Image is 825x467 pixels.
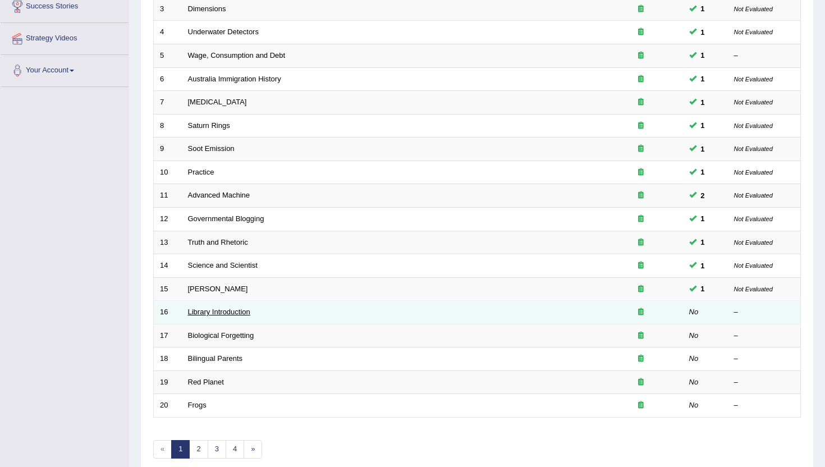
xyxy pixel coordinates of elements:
div: Exam occurring question [605,74,677,85]
div: – [734,331,795,341]
span: You can still take this question [696,73,709,85]
td: 10 [154,161,182,184]
small: Not Evaluated [734,192,773,199]
span: You can still take this question [696,213,709,225]
span: You can still take this question [696,260,709,272]
a: Frogs [188,401,207,409]
span: You can still take this question [696,143,709,155]
a: Saturn Rings [188,121,230,130]
a: Bilingual Parents [188,354,243,363]
span: You can still take this question [696,283,709,295]
a: Your Account [1,55,129,83]
a: Strategy Videos [1,23,129,51]
td: 17 [154,324,182,347]
div: Exam occurring question [605,260,677,271]
span: « [153,440,172,459]
div: Exam occurring question [605,121,677,131]
div: – [734,51,795,61]
a: Practice [188,168,214,176]
div: Exam occurring question [605,4,677,15]
span: You can still take this question [696,3,709,15]
td: 8 [154,114,182,138]
td: 6 [154,67,182,91]
em: No [689,331,699,340]
a: 1 [171,440,190,459]
div: – [734,377,795,388]
td: 11 [154,184,182,208]
a: Governmental Blogging [188,214,264,223]
em: No [689,401,699,409]
a: Library Introduction [188,308,250,316]
div: Exam occurring question [605,331,677,341]
div: Exam occurring question [605,214,677,225]
div: – [734,354,795,364]
a: 3 [208,440,226,459]
div: – [734,307,795,318]
div: Exam occurring question [605,400,677,411]
td: 20 [154,394,182,418]
div: Exam occurring question [605,97,677,108]
span: You can still take this question [696,236,709,248]
a: Wage, Consumption and Debt [188,51,286,59]
div: Exam occurring question [605,377,677,388]
a: Underwater Detectors [188,28,259,36]
div: Exam occurring question [605,237,677,248]
td: 15 [154,277,182,301]
td: 4 [154,21,182,44]
div: – [734,400,795,411]
div: Exam occurring question [605,190,677,201]
a: Truth and Rhetoric [188,238,248,246]
a: Red Planet [188,378,224,386]
span: You can still take this question [696,49,709,61]
span: You can still take this question [696,166,709,178]
a: Advanced Machine [188,191,250,199]
small: Not Evaluated [734,262,773,269]
td: 5 [154,44,182,68]
a: Dimensions [188,4,226,13]
small: Not Evaluated [734,216,773,222]
small: Not Evaluated [734,239,773,246]
td: 16 [154,301,182,324]
td: 18 [154,347,182,371]
td: 13 [154,231,182,254]
span: You can still take this question [696,190,709,202]
small: Not Evaluated [734,286,773,292]
a: Soot Emission [188,144,235,153]
a: [PERSON_NAME] [188,285,248,293]
div: Exam occurring question [605,284,677,295]
span: You can still take this question [696,120,709,131]
div: Exam occurring question [605,307,677,318]
small: Not Evaluated [734,6,773,12]
small: Not Evaluated [734,145,773,152]
td: 7 [154,91,182,115]
span: You can still take this question [696,97,709,108]
div: Exam occurring question [605,27,677,38]
div: Exam occurring question [605,51,677,61]
td: 19 [154,370,182,394]
span: You can still take this question [696,26,709,38]
a: Australia Immigration History [188,75,281,83]
td: 9 [154,138,182,161]
small: Not Evaluated [734,99,773,106]
small: Not Evaluated [734,76,773,83]
div: Exam occurring question [605,354,677,364]
td: 12 [154,207,182,231]
div: Exam occurring question [605,167,677,178]
small: Not Evaluated [734,169,773,176]
em: No [689,308,699,316]
em: No [689,378,699,386]
a: [MEDICAL_DATA] [188,98,247,106]
a: Biological Forgetting [188,331,254,340]
em: No [689,354,699,363]
a: 2 [189,440,208,459]
div: Exam occurring question [605,144,677,154]
a: » [244,440,262,459]
small: Not Evaluated [734,122,773,129]
a: Science and Scientist [188,261,258,269]
small: Not Evaluated [734,29,773,35]
a: 4 [226,440,244,459]
td: 14 [154,254,182,278]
